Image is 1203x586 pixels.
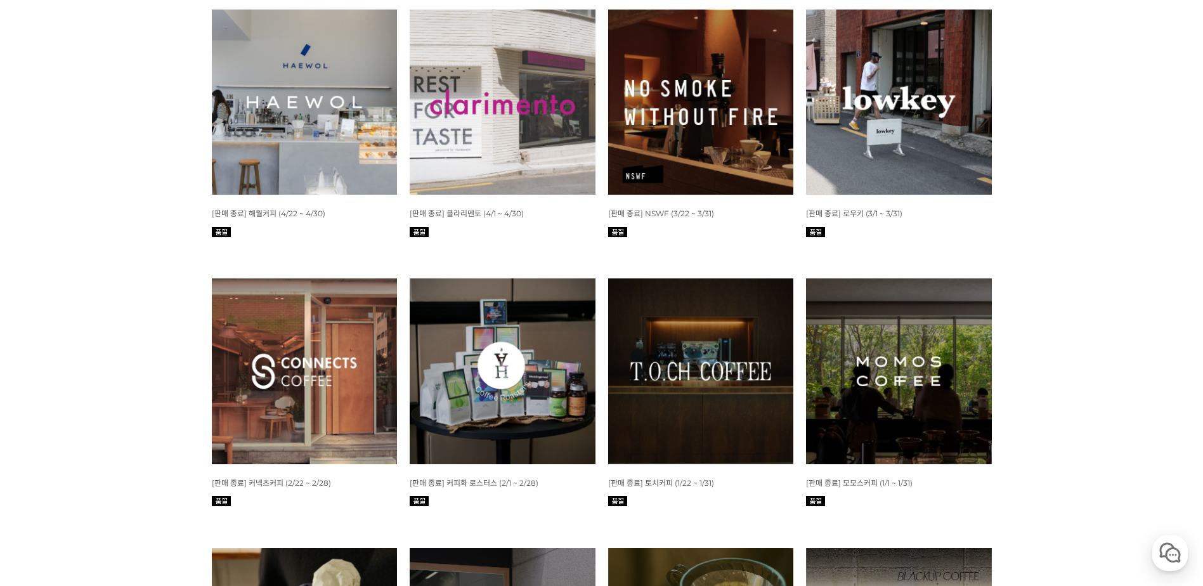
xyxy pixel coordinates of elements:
[4,402,84,434] a: 홈
[806,10,992,195] img: 3월 커피 월픽 로우키
[410,208,524,218] a: [판매 종료] 클라리멘토 (4/1 ~ 4/30)
[806,478,913,488] a: [판매 종료] 모모스커피 (1/1 ~ 1/31)
[608,10,794,195] img: 2월 커피 스몰월픽 NSWF(노스모크위드아웃파이어)
[212,227,231,237] img: 품절
[410,278,595,464] img: 2월 커피 월픽 커피화 로스터스
[410,10,595,195] img: 4월 커피 월픽 클라리멘토
[212,10,398,195] img: 4월 커피 스몰월픽 해월커피
[806,208,902,218] a: [판매 종료] 로우키 (3/1 ~ 3/31)
[608,278,794,464] img: 1월 커피 스몰월픽 토치커피
[212,278,398,464] img: 2월 커피 스몰월픽 커넥츠커피
[40,421,48,431] span: 홈
[410,478,538,488] a: [판매 종료] 커피화 로스터스 (2/1 ~ 2/28)
[806,278,992,464] img: 1월 커피 월픽 모모스
[806,209,902,218] span: [판매 종료] 로우키 (3/1 ~ 3/31)
[212,478,331,488] a: [판매 종료] 커넥츠커피 (2/22 ~ 2/28)
[212,209,325,218] span: [판매 종료] 해월커피 (4/22 ~ 4/30)
[212,208,325,218] a: [판매 종료] 해월커피 (4/22 ~ 4/30)
[806,496,825,506] img: 품절
[608,227,627,237] img: 품절
[410,496,429,506] img: 품절
[410,209,524,218] span: [판매 종료] 클라리멘토 (4/1 ~ 4/30)
[164,402,244,434] a: 설정
[608,208,714,218] a: [판매 종료] NSWF (3/22 ~ 3/31)
[212,496,231,506] img: 품절
[196,421,211,431] span: 설정
[410,227,429,237] img: 품절
[608,478,714,488] a: [판매 종료] 토치커피 (1/22 ~ 1/31)
[806,227,825,237] img: 품절
[608,209,714,218] span: [판매 종료] NSWF (3/22 ~ 3/31)
[608,496,627,506] img: 품절
[84,402,164,434] a: 대화
[116,422,131,432] span: 대화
